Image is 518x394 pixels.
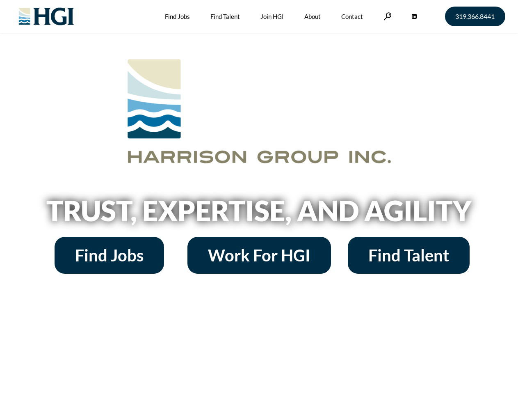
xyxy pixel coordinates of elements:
a: Find Talent [348,237,470,274]
span: 319.366.8441 [455,13,495,20]
h2: Trust, Expertise, and Agility [25,197,493,224]
span: Find Jobs [75,247,144,263]
a: Search [383,12,392,20]
span: Work For HGI [208,247,310,263]
a: Work For HGI [187,237,331,274]
a: Find Jobs [55,237,164,274]
span: Find Talent [368,247,449,263]
a: 319.366.8441 [445,7,505,26]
